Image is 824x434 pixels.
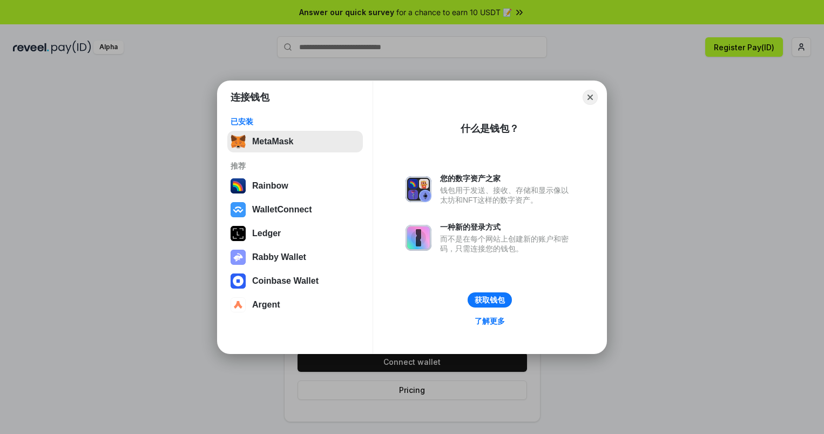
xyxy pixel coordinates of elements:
img: svg+xml,%3Csvg%20width%3D%2228%22%20height%3D%2228%22%20viewBox%3D%220%200%2028%2028%22%20fill%3D... [231,202,246,217]
div: Argent [252,300,280,310]
button: Rainbow [227,175,363,197]
img: svg+xml,%3Csvg%20xmlns%3D%22http%3A%2F%2Fwww.w3.org%2F2000%2Fsvg%22%20fill%3D%22none%22%20viewBox... [406,176,431,202]
div: 什么是钱包？ [461,122,519,135]
a: 了解更多 [468,314,511,328]
img: svg+xml,%3Csvg%20xmlns%3D%22http%3A%2F%2Fwww.w3.org%2F2000%2Fsvg%22%20fill%3D%22none%22%20viewBox... [406,225,431,251]
button: Close [583,90,598,105]
div: 您的数字资产之家 [440,173,574,183]
button: Coinbase Wallet [227,270,363,292]
div: 一种新的登录方式 [440,222,574,232]
div: 钱包用于发送、接收、存储和显示像以太坊和NFT这样的数字资产。 [440,185,574,205]
button: 获取钱包 [468,292,512,308]
div: 推荐 [231,161,360,171]
div: WalletConnect [252,205,312,215]
div: 了解更多 [475,316,505,326]
div: Rabby Wallet [252,252,306,262]
h1: 连接钱包 [231,91,269,104]
button: Rabby Wallet [227,246,363,268]
button: Ledger [227,223,363,244]
div: Ledger [252,229,281,238]
button: Argent [227,294,363,316]
img: svg+xml,%3Csvg%20width%3D%22120%22%20height%3D%22120%22%20viewBox%3D%220%200%20120%20120%22%20fil... [231,178,246,193]
img: svg+xml,%3Csvg%20xmlns%3D%22http%3A%2F%2Fwww.w3.org%2F2000%2Fsvg%22%20fill%3D%22none%22%20viewBox... [231,250,246,265]
button: MetaMask [227,131,363,152]
div: MetaMask [252,137,293,146]
button: WalletConnect [227,199,363,221]
img: svg+xml,%3Csvg%20xmlns%3D%22http%3A%2F%2Fwww.w3.org%2F2000%2Fsvg%22%20width%3D%2228%22%20height%3... [231,226,246,241]
img: svg+xml,%3Csvg%20width%3D%2228%22%20height%3D%2228%22%20viewBox%3D%220%200%2028%2028%22%20fill%3D... [231,273,246,289]
div: Rainbow [252,181,288,191]
div: 而不是在每个网站上创建新的账户和密码，只需连接您的钱包。 [440,234,574,253]
div: 获取钱包 [475,295,505,305]
div: 已安装 [231,117,360,126]
img: svg+xml,%3Csvg%20width%3D%2228%22%20height%3D%2228%22%20viewBox%3D%220%200%2028%2028%22%20fill%3D... [231,297,246,312]
img: svg+xml,%3Csvg%20fill%3D%22none%22%20height%3D%2233%22%20viewBox%3D%220%200%2035%2033%22%20width%... [231,134,246,149]
div: Coinbase Wallet [252,276,319,286]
